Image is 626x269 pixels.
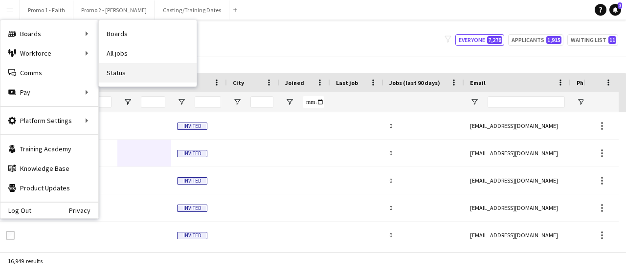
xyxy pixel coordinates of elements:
[487,36,502,44] span: 7,278
[383,167,464,194] div: 0
[455,34,504,46] button: Everyone7,278
[488,96,565,108] input: Email Filter Input
[0,139,98,159] a: Training Academy
[0,207,31,214] a: Log Out
[250,96,273,108] input: City Filter Input
[336,79,358,86] span: Last job
[303,96,324,108] input: Joined Filter Input
[233,79,244,86] span: City
[609,4,621,16] a: 2
[123,98,132,106] button: Open Filter Menu
[177,98,186,106] button: Open Filter Menu
[69,207,98,214] a: Privacy
[87,96,112,108] input: First Name Filter Input
[99,24,197,43] a: Boards
[177,205,207,212] span: Invited
[470,79,486,86] span: Email
[285,98,294,106] button: Open Filter Menu
[73,0,155,20] button: Promo 2 - [PERSON_NAME]
[389,79,440,86] span: Jobs (last 90 days)
[508,34,563,46] button: Applicants1,915
[6,231,15,240] input: Row Selection is disabled for this row (unchecked)
[383,222,464,248] div: 0
[0,178,98,198] a: Product Updates
[464,112,571,139] div: [EMAIL_ADDRESS][DOMAIN_NAME]
[0,63,98,83] a: Comms
[155,0,229,20] button: Casting/Training Dates
[177,177,207,185] span: Invited
[464,194,571,221] div: [EMAIL_ADDRESS][DOMAIN_NAME]
[577,79,594,86] span: Phone
[383,194,464,221] div: 0
[383,112,464,139] div: 0
[0,24,98,43] div: Boards
[470,98,479,106] button: Open Filter Menu
[383,140,464,166] div: 0
[285,79,304,86] span: Joined
[0,43,98,63] div: Workforce
[177,123,207,130] span: Invited
[0,83,98,102] div: Pay
[464,222,571,248] div: [EMAIL_ADDRESS][DOMAIN_NAME]
[177,150,207,157] span: Invited
[99,43,197,63] a: All jobs
[577,98,585,106] button: Open Filter Menu
[195,96,221,108] input: Status Filter Input
[567,34,618,46] button: Waiting list11
[0,159,98,178] a: Knowledge Base
[608,36,616,44] span: 11
[177,232,207,239] span: Invited
[618,2,622,9] span: 2
[233,98,242,106] button: Open Filter Menu
[141,96,165,108] input: Last Name Filter Input
[99,63,197,83] a: Status
[464,140,571,166] div: [EMAIL_ADDRESS][DOMAIN_NAME]
[0,111,98,130] div: Platform Settings
[546,36,561,44] span: 1,915
[20,0,73,20] button: Promo 1 - Faith
[464,167,571,194] div: [EMAIL_ADDRESS][DOMAIN_NAME]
